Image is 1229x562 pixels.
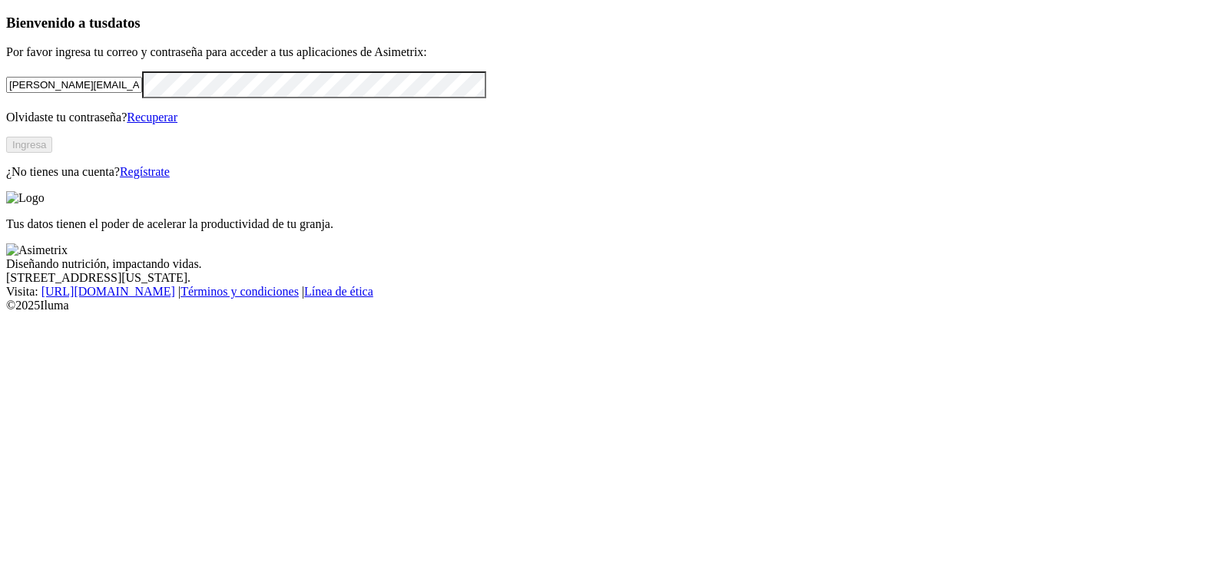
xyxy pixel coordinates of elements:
[6,165,1223,179] p: ¿No tienes una cuenta?
[120,165,170,178] a: Regístrate
[6,15,1223,31] h3: Bienvenido a tus
[181,285,299,298] a: Términos y condiciones
[6,285,1223,299] div: Visita : | |
[41,285,175,298] a: [URL][DOMAIN_NAME]
[304,285,373,298] a: Línea de ética
[6,299,1223,312] div: © 2025 Iluma
[6,217,1223,231] p: Tus datos tienen el poder de acelerar la productividad de tu granja.
[6,137,52,153] button: Ingresa
[6,191,45,205] img: Logo
[6,45,1223,59] p: Por favor ingresa tu correo y contraseña para acceder a tus aplicaciones de Asimetrix:
[108,15,141,31] span: datos
[6,77,142,93] input: Tu correo
[6,257,1223,271] div: Diseñando nutrición, impactando vidas.
[6,271,1223,285] div: [STREET_ADDRESS][US_STATE].
[6,111,1223,124] p: Olvidaste tu contraseña?
[6,243,68,257] img: Asimetrix
[127,111,177,124] a: Recuperar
